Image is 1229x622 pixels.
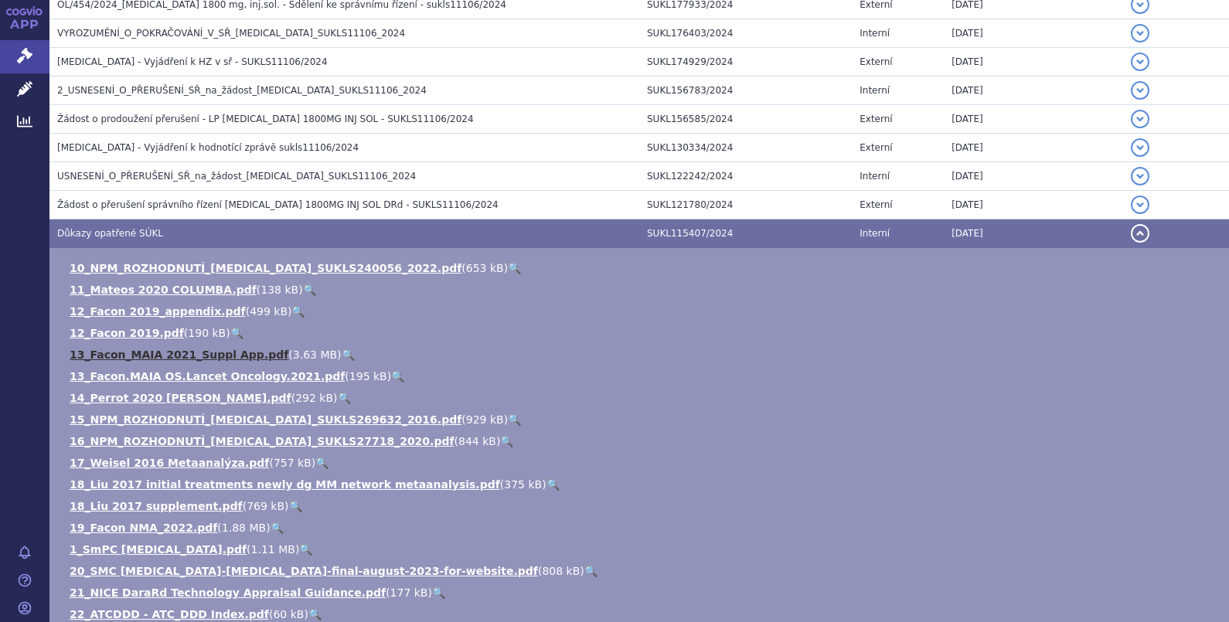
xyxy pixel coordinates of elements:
span: Interní [860,228,890,239]
button: detail [1131,167,1149,185]
li: ( ) [70,585,1214,600]
td: [DATE] [944,76,1123,105]
button: detail [1131,138,1149,157]
a: 🔍 [546,478,560,491]
td: [DATE] [944,134,1123,162]
li: ( ) [70,369,1214,384]
td: [DATE] [944,48,1123,76]
a: 🔍 [299,543,312,556]
span: 195 kB [349,370,387,382]
a: 🔍 [584,565,597,577]
span: 1.88 MB [222,522,266,534]
li: ( ) [70,390,1214,406]
td: SUKL121780/2024 [639,191,852,219]
td: [DATE] [944,162,1123,191]
a: 12_Facon 2019.pdf [70,327,184,339]
li: ( ) [70,282,1214,297]
a: 🔍 [230,327,243,339]
li: ( ) [70,563,1214,579]
a: 15_NPM_ROZHODNUTÍ_[MEDICAL_DATA]_SUKLS269632_2016.pdf [70,413,461,426]
li: ( ) [70,477,1214,492]
a: 13_Facon.MAIA OS.Lancet Oncology.2021.pdf [70,370,345,382]
button: detail [1131,110,1149,128]
a: 🔍 [338,392,351,404]
span: Interní [860,85,890,96]
a: 🔍 [508,262,521,274]
span: Interní [860,28,890,39]
a: 22_ATCDDD - ATC_DDD Index.pdf [70,608,269,620]
span: 653 kB [466,262,504,274]
td: SUKL130334/2024 [639,134,852,162]
span: 292 kB [295,392,333,404]
a: 🔍 [289,500,302,512]
span: Žádost o prodoužení přerušení - LP DARZALEX 1800MG INJ SOL - SUKLS11106/2024 [57,114,474,124]
li: ( ) [70,260,1214,276]
span: 2_USNESENÍ_O_PŘERUŠENÍ_SŘ_na_žádost_DARZALEX_SUKLS11106_2024 [57,85,427,96]
a: 13_Facon_MAIA 2021_Suppl App.pdf [70,348,288,361]
span: 769 kB [247,500,284,512]
span: 3.63 MB [293,348,337,361]
td: SUKL174929/2024 [639,48,852,76]
button: detail [1131,81,1149,100]
li: ( ) [70,304,1214,319]
a: 🔍 [315,457,329,469]
li: ( ) [70,347,1214,362]
span: Interní [860,171,890,182]
a: 20_SMC [MEDICAL_DATA]-[MEDICAL_DATA]-final-august-2023-for-website.pdf [70,565,538,577]
a: 🔍 [342,348,355,361]
a: 🔍 [432,586,445,599]
a: 🔍 [508,413,521,426]
li: ( ) [70,433,1214,449]
a: 🔍 [308,608,322,620]
li: ( ) [70,520,1214,535]
li: ( ) [70,542,1214,557]
span: 757 kB [274,457,312,469]
span: 844 kB [458,435,496,447]
span: Externí [860,199,892,210]
span: 60 kB [273,608,304,620]
a: 18_Liu 2017 supplement.pdf [70,500,243,512]
a: 12_Facon 2019_appendix.pdf [70,305,246,318]
li: ( ) [70,607,1214,622]
span: 1.11 MB [251,543,295,556]
a: 🔍 [500,435,513,447]
a: 🔍 [303,284,316,296]
td: [DATE] [944,191,1123,219]
span: 190 kB [188,327,226,339]
a: 🔍 [271,522,284,534]
span: Důkazy opatřené SÚKL [57,228,163,239]
a: 17_Weisel 2016 Metaanalýza.pdf [70,457,269,469]
button: detail [1131,24,1149,42]
a: 10_NPM_ROZHODNUTÍ_[MEDICAL_DATA]_SUKLS240056_2022.pdf [70,262,461,274]
span: DARZALEX - Vyjádření k HZ v sř - SUKLS11106/2024 [57,56,328,67]
button: detail [1131,224,1149,243]
td: SUKL122242/2024 [639,162,852,191]
span: 138 kB [260,284,298,296]
a: 16_NPM_ROZHODNUTÍ_[MEDICAL_DATA]_SUKLS27718_2020.pdf [70,435,454,447]
span: VYROZUMĚNÍ_O_POKRAČOVÁNÍ_V_SŘ_DARZALEX_SUKLS11106_2024 [57,28,405,39]
a: 1_SmPC [MEDICAL_DATA].pdf [70,543,247,556]
li: ( ) [70,412,1214,427]
span: Externí [860,56,892,67]
span: DARZALEX - Vyjádření k hodnotící zprávě sukls11106/2024 [57,142,359,153]
button: detail [1131,53,1149,71]
li: ( ) [70,455,1214,471]
td: SUKL176403/2024 [639,19,852,48]
a: 19_Facon NMA_2022.pdf [70,522,217,534]
td: [DATE] [944,105,1123,134]
span: USNESENÍ_O_PŘERUŠENÍ_SŘ_na_žádost_DARZALEX_SUKLS11106_2024 [57,171,416,182]
span: Externí [860,114,892,124]
a: 🔍 [391,370,404,382]
td: [DATE] [944,219,1123,248]
span: 375 kB [504,478,542,491]
span: 177 kB [390,586,428,599]
td: SUKL156585/2024 [639,105,852,134]
li: ( ) [70,325,1214,341]
a: 14_Perrot 2020 [PERSON_NAME].pdf [70,392,291,404]
a: 🔍 [291,305,305,318]
li: ( ) [70,498,1214,514]
span: 499 kB [250,305,288,318]
span: Žádost o přerušení správního řízení DARZALEX 1800MG INJ SOL DRd - SUKLS11106/2024 [57,199,499,210]
td: SUKL156783/2024 [639,76,852,105]
button: detail [1131,195,1149,214]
